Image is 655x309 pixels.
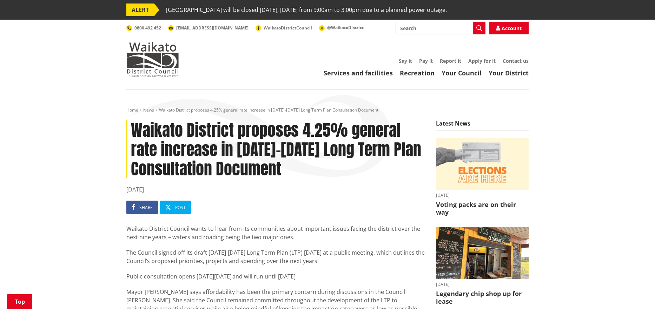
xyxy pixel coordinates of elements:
[440,58,461,64] a: Report it
[319,25,364,31] a: @WaikatoDistrict
[126,248,425,265] p: The Council signed off its draft [DATE]-[DATE] Long Term Plan (LTP) [DATE] at a public meeting, w...
[126,25,161,31] a: 0800 492 452
[264,25,312,31] span: WaikatoDistrictCouncil
[327,25,364,31] span: @WaikatoDistrict
[126,107,138,113] a: Home
[442,69,482,77] a: Your Council
[396,22,485,34] input: Search input
[436,120,529,131] h5: Latest News
[436,138,529,190] img: Elections are here
[468,58,496,64] a: Apply for it
[160,201,191,214] a: Post
[436,290,529,305] h3: Legendary chip shop up for lease
[126,185,425,194] time: [DATE]
[436,193,529,197] time: [DATE]
[168,25,249,31] a: [EMAIL_ADDRESS][DOMAIN_NAME]
[503,58,529,64] a: Contact us
[489,22,529,34] a: Account
[126,4,154,16] span: ALERT
[436,227,529,305] a: Outdoor takeaway stand with chalkboard menus listing various foods, like burgers and chips. A fri...
[166,4,447,16] span: [GEOGRAPHIC_DATA] will be closed [DATE], [DATE] from 9:00am to 3:00pm due to a planned power outage.
[256,25,312,31] a: WaikatoDistrictCouncil
[126,107,529,113] nav: breadcrumb
[7,294,32,309] a: Top
[436,201,529,216] h3: Voting packs are on their way
[489,69,529,77] a: Your District
[134,25,161,31] span: 0800 492 452
[139,204,153,210] span: Share
[324,69,393,77] a: Services and facilities
[400,69,435,77] a: Recreation
[126,224,425,241] p: Waikato District Council wants to hear from its communities about important issues facing the dis...
[126,42,179,77] img: Waikato District Council - Te Kaunihera aa Takiwaa o Waikato
[399,58,412,64] a: Say it
[436,227,529,279] img: Jo's takeaways, Papahua Reserve, Raglan
[126,120,425,179] h1: Waikato District proposes 4.25% general rate increase in [DATE]-[DATE] Long Term Plan Consultatio...
[143,107,154,113] a: News
[159,107,378,113] span: Waikato District proposes 4.25% general rate increase in [DATE]-[DATE] Long Term Plan Consultatio...
[436,138,529,216] a: [DATE] Voting packs are on their way
[436,282,529,287] time: [DATE]
[176,25,249,31] span: [EMAIL_ADDRESS][DOMAIN_NAME]
[126,201,158,214] a: Share
[419,58,433,64] a: Pay it
[175,204,186,210] span: Post
[126,272,425,281] p: Public consultation opens [DATE][DATE] and will run until [DATE]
